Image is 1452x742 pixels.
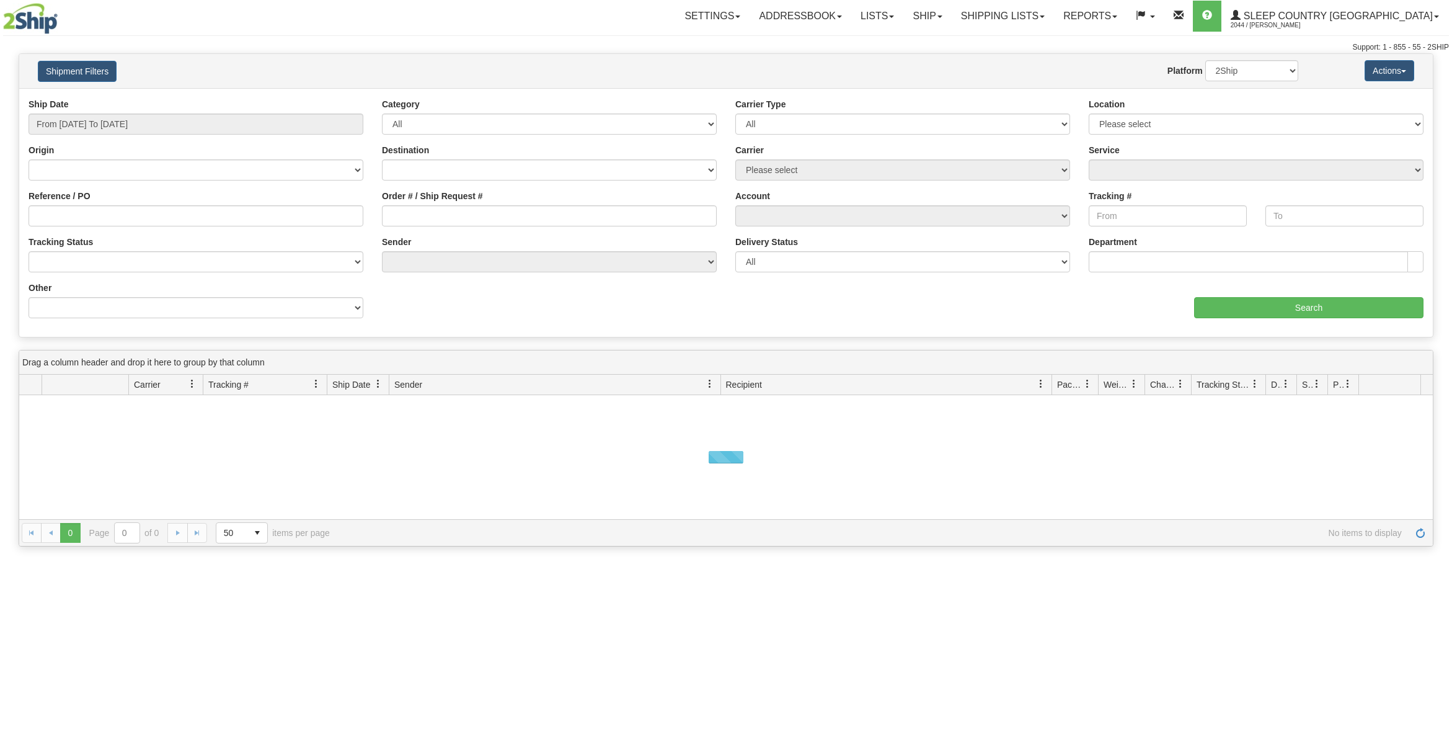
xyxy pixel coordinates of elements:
label: Origin [29,144,54,156]
input: From [1089,205,1247,226]
a: Settings [675,1,750,32]
span: select [247,523,267,543]
span: Page sizes drop down [216,522,268,543]
label: Carrier [735,144,764,156]
a: Ship Date filter column settings [368,373,389,395]
label: Sender [382,236,411,248]
a: Reports [1054,1,1127,32]
span: Ship Date [332,378,370,391]
label: Department [1089,236,1137,248]
span: Tracking # [208,378,249,391]
span: No items to display [347,528,1402,538]
span: Page 0 [60,523,80,543]
label: Order # / Ship Request # [382,190,483,202]
span: Tracking Status [1197,378,1251,391]
input: To [1265,205,1423,226]
a: Lists [851,1,903,32]
label: Tracking # [1089,190,1131,202]
span: items per page [216,522,330,543]
span: Sleep Country [GEOGRAPHIC_DATA] [1241,11,1433,21]
label: Reference / PO [29,190,91,202]
div: grid grouping header [19,351,1433,375]
span: 2044 / [PERSON_NAME] [1231,19,1324,32]
a: Recipient filter column settings [1030,373,1051,395]
a: Shipment Issues filter column settings [1306,373,1327,395]
a: Refresh [1410,523,1430,543]
a: Shipping lists [952,1,1054,32]
span: Delivery Status [1271,378,1282,391]
a: Packages filter column settings [1077,373,1098,395]
a: Tracking Status filter column settings [1244,373,1265,395]
a: Charge filter column settings [1170,373,1191,395]
label: Platform [1167,65,1203,77]
label: Delivery Status [735,236,798,248]
label: Ship Date [29,98,69,110]
span: 50 [224,527,240,539]
span: Charge [1150,378,1176,391]
label: Service [1089,144,1120,156]
a: Addressbook [750,1,851,32]
iframe: chat widget [1423,308,1451,434]
input: Search [1194,297,1423,318]
span: Recipient [726,378,762,391]
button: Shipment Filters [38,61,117,82]
a: Delivery Status filter column settings [1275,373,1296,395]
label: Destination [382,144,429,156]
a: Pickup Status filter column settings [1337,373,1358,395]
a: Ship [903,1,951,32]
label: Category [382,98,420,110]
span: Carrier [134,378,161,391]
a: Tracking # filter column settings [306,373,327,395]
button: Actions [1365,60,1414,81]
a: Sender filter column settings [699,373,720,395]
span: Pickup Status [1333,378,1344,391]
label: Carrier Type [735,98,786,110]
span: Shipment Issues [1302,378,1313,391]
span: Packages [1057,378,1083,391]
img: logo2044.jpg [3,3,58,34]
label: Location [1089,98,1125,110]
label: Tracking Status [29,236,93,248]
span: Page of 0 [89,522,159,543]
a: Sleep Country [GEOGRAPHIC_DATA] 2044 / [PERSON_NAME] [1221,1,1448,32]
a: Weight filter column settings [1123,373,1144,395]
span: Weight [1104,378,1130,391]
span: Sender [394,378,422,391]
label: Account [735,190,770,202]
div: Support: 1 - 855 - 55 - 2SHIP [3,42,1449,53]
a: Carrier filter column settings [182,373,203,395]
label: Other [29,282,51,294]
